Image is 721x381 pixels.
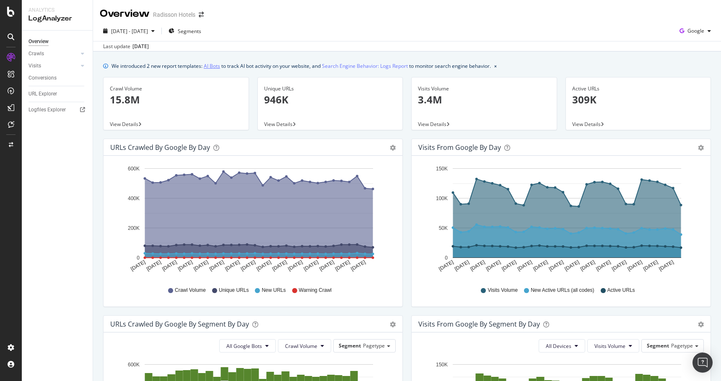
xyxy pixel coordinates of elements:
p: 309K [572,93,705,107]
a: Crawls [29,49,78,58]
span: Crawl Volume [285,342,317,350]
span: Google [687,27,704,34]
text: [DATE] [177,259,194,272]
text: [DATE] [303,259,319,272]
div: Open Intercom Messenger [692,353,713,373]
button: Segments [165,24,205,38]
div: Unique URLs [264,85,397,93]
text: 600K [128,166,140,172]
svg: A chart. [110,162,396,279]
div: Radisson Hotels [153,10,195,19]
p: 946K [264,93,397,107]
text: 0 [445,255,448,261]
text: [DATE] [350,259,367,272]
a: Search Engine Behavior: Logs Report [322,62,408,70]
text: [DATE] [240,259,257,272]
div: Overview [29,37,49,46]
span: Segment [339,342,361,349]
div: We introduced 2 new report templates: to track AI bot activity on your website, and to monitor se... [112,62,491,70]
a: Overview [29,37,87,46]
text: [DATE] [438,259,454,272]
text: [DATE] [516,259,533,272]
div: Overview [100,7,150,21]
span: View Details [110,121,138,128]
div: arrow-right-arrow-left [199,12,204,18]
button: Visits Volume [587,339,639,353]
p: 15.8M [110,93,242,107]
div: [DATE] [132,43,149,50]
div: URL Explorer [29,90,57,98]
div: Analytics [29,7,86,14]
span: New URLs [262,287,285,294]
text: [DATE] [579,259,596,272]
text: [DATE] [658,259,675,272]
text: [DATE] [287,259,304,272]
text: [DATE] [130,259,146,272]
div: Conversions [29,74,57,82]
div: gear [698,145,704,151]
span: Unique URLs [219,287,249,294]
button: close banner [492,60,499,72]
div: Active URLs [572,85,705,93]
text: [DATE] [564,259,581,272]
button: All Google Bots [219,339,276,353]
div: Visits from Google by day [418,143,501,152]
text: [DATE] [145,259,162,272]
text: [DATE] [501,259,517,272]
div: gear [698,322,704,327]
a: Conversions [29,74,87,82]
span: Crawl Volume [175,287,206,294]
text: 0 [137,255,140,261]
button: [DATE] - [DATE] [100,24,158,38]
text: [DATE] [208,259,225,272]
text: [DATE] [469,259,486,272]
text: [DATE] [485,259,502,272]
text: 150K [436,166,448,172]
text: [DATE] [161,259,178,272]
text: [DATE] [271,259,288,272]
text: [DATE] [548,259,565,272]
div: Crawl Volume [110,85,242,93]
div: Visits from Google By Segment By Day [418,320,540,328]
text: [DATE] [595,259,612,272]
span: Pagetype [671,342,693,349]
text: 200K [128,225,140,231]
div: Visits [29,62,41,70]
div: LogAnalyzer [29,14,86,23]
text: 50K [439,225,448,231]
button: All Devices [539,339,585,353]
span: All Google Bots [226,342,262,350]
svg: A chart. [418,162,704,279]
span: Segments [178,28,201,35]
span: Active URLs [607,287,635,294]
a: URL Explorer [29,90,87,98]
a: Visits [29,62,78,70]
text: [DATE] [224,259,241,272]
div: Visits Volume [418,85,550,93]
span: Visits Volume [594,342,625,350]
div: gear [390,322,396,327]
text: [DATE] [627,259,643,272]
div: Crawls [29,49,44,58]
text: 400K [128,196,140,201]
text: 100K [436,196,448,201]
text: [DATE] [642,259,659,272]
text: [DATE] [192,259,209,272]
span: Visits Volume [488,287,518,294]
text: [DATE] [454,259,470,272]
div: URLs Crawled by Google by day [110,143,210,152]
p: 3.4M [418,93,550,107]
span: All Devices [546,342,571,350]
span: New Active URLs (all codes) [531,287,594,294]
div: Logfiles Explorer [29,106,66,114]
div: info banner [103,62,711,70]
button: Crawl Volume [278,339,331,353]
text: [DATE] [334,259,351,272]
a: AI Bots [204,62,220,70]
span: View Details [418,121,446,128]
button: Google [676,24,714,38]
text: [DATE] [256,259,272,272]
div: gear [390,145,396,151]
